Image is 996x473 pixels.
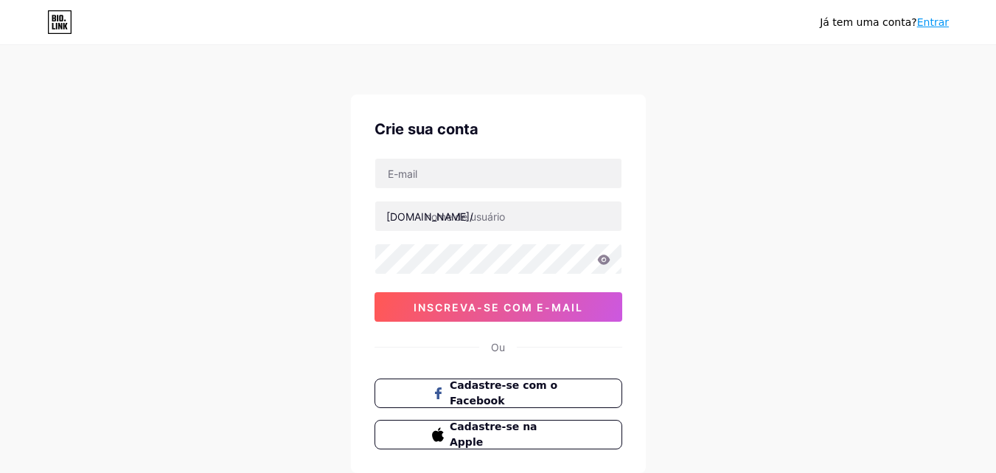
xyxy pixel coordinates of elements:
[386,210,473,223] font: [DOMAIN_NAME]/
[375,420,622,449] button: Cadastre-se na Apple
[917,16,949,28] a: Entrar
[414,301,583,314] font: inscreva-se com e-mail
[375,379,622,408] button: Cadastre-se com o Facebook
[491,341,505,353] font: Ou
[375,120,478,138] font: Crie sua conta
[820,16,917,28] font: Já tem uma conta?
[375,292,622,322] button: inscreva-se com e-mail
[375,201,621,231] input: nome de usuário
[450,379,557,407] font: Cadastre-se com o Facebook
[375,159,621,188] input: E-mail
[450,421,537,448] font: Cadastre-se na Apple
